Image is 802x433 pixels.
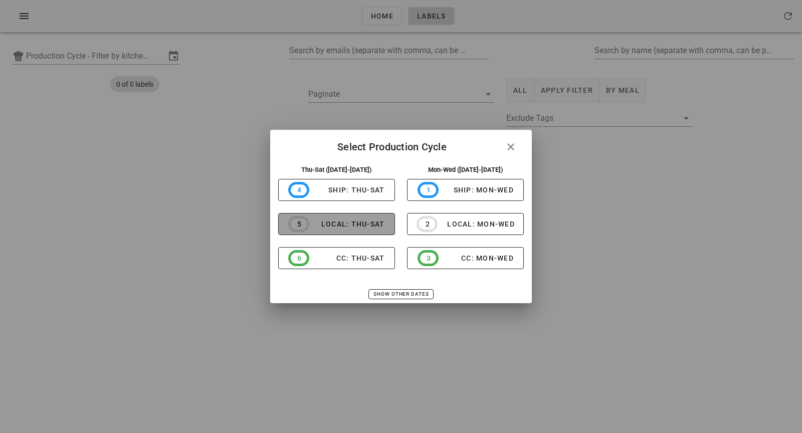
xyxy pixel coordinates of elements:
[278,179,395,201] button: 4ship: Thu-Sat
[309,220,384,228] div: local: Thu-Sat
[301,166,372,173] strong: Thu-Sat ([DATE]-[DATE])
[309,186,384,194] div: ship: Thu-Sat
[270,130,532,161] div: Select Production Cycle
[297,219,301,230] span: 5
[428,166,503,173] strong: Mon-Wed ([DATE]-[DATE])
[407,213,524,235] button: 2local: Mon-Wed
[407,247,524,269] button: 3CC: Mon-Wed
[425,219,429,230] span: 2
[439,254,514,262] div: CC: Mon-Wed
[278,213,395,235] button: 5local: Thu-Sat
[297,253,301,264] span: 6
[438,220,515,228] div: local: Mon-Wed
[407,179,524,201] button: 1ship: Mon-Wed
[368,289,433,299] button: Show Other Dates
[426,184,430,195] span: 1
[426,253,430,264] span: 3
[309,254,384,262] div: CC: Thu-Sat
[297,184,301,195] span: 4
[278,247,395,269] button: 6CC: Thu-Sat
[373,291,429,297] span: Show Other Dates
[439,186,514,194] div: ship: Mon-Wed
